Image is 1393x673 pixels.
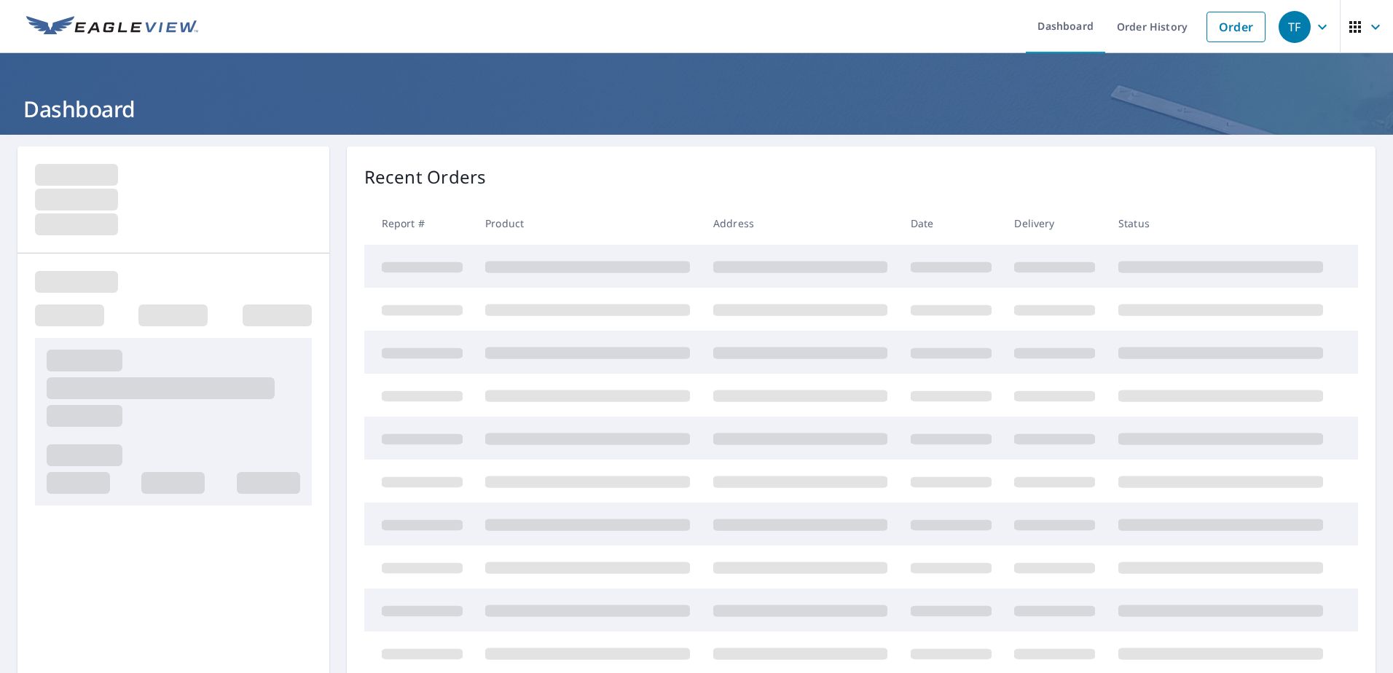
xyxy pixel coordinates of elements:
th: Status [1107,202,1335,245]
p: Recent Orders [364,164,487,190]
a: Order [1206,12,1266,42]
img: EV Logo [26,16,198,38]
th: Delivery [1002,202,1107,245]
th: Product [474,202,702,245]
th: Address [702,202,899,245]
h1: Dashboard [17,94,1376,124]
th: Report # [364,202,474,245]
th: Date [899,202,1003,245]
div: TF [1279,11,1311,43]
